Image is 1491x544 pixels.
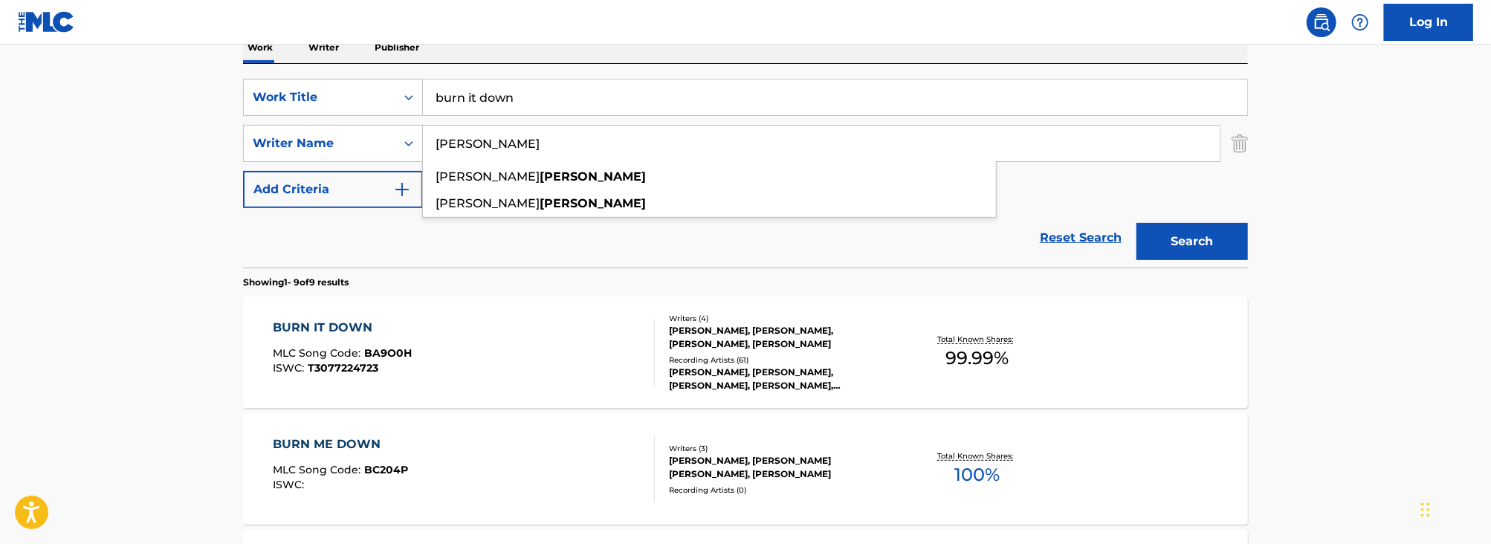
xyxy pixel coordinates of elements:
[669,443,893,454] div: Writers ( 3 )
[365,346,413,360] span: BA9O0H
[540,169,646,184] strong: [PERSON_NAME]
[1307,7,1336,37] a: Public Search
[274,463,365,476] span: MLC Song Code :
[669,313,893,324] div: Writers ( 4 )
[243,32,277,63] p: Work
[540,196,646,210] strong: [PERSON_NAME]
[243,276,349,289] p: Showing 1 - 9 of 9 results
[436,196,540,210] span: [PERSON_NAME]
[1232,125,1248,162] img: Delete Criterion
[365,463,409,476] span: BC204P
[393,181,411,198] img: 9d2ae6d4665cec9f34b9.svg
[669,485,893,496] div: Recording Artists ( 0 )
[274,478,308,491] span: ISWC :
[945,345,1009,372] span: 99.99 %
[436,169,540,184] span: [PERSON_NAME]
[370,32,424,63] p: Publisher
[1351,13,1369,31] img: help
[1384,4,1473,41] a: Log In
[243,297,1248,408] a: BURN IT DOWNMLC Song Code:BA9O0HISWC:T3077224723Writers (4)[PERSON_NAME], [PERSON_NAME], [PERSON_...
[308,361,379,375] span: T3077224723
[253,135,387,152] div: Writer Name
[1032,221,1129,254] a: Reset Search
[1313,13,1330,31] img: search
[243,413,1248,525] a: BURN ME DOWNMLC Song Code:BC204PISWC:Writers (3)[PERSON_NAME], [PERSON_NAME] [PERSON_NAME], [PERS...
[243,79,1248,268] form: Search Form
[1136,223,1248,260] button: Search
[937,450,1017,462] p: Total Known Shares:
[243,171,423,208] button: Add Criteria
[1417,473,1491,544] iframe: Chat Widget
[669,454,893,481] div: [PERSON_NAME], [PERSON_NAME] [PERSON_NAME], [PERSON_NAME]
[274,435,409,453] div: BURN ME DOWN
[954,462,1000,488] span: 100 %
[274,361,308,375] span: ISWC :
[669,324,893,351] div: [PERSON_NAME], [PERSON_NAME], [PERSON_NAME], [PERSON_NAME]
[253,88,387,106] div: Work Title
[669,366,893,392] div: [PERSON_NAME], [PERSON_NAME], [PERSON_NAME], [PERSON_NAME], [PERSON_NAME]
[1421,488,1430,532] div: Drag
[274,319,413,337] div: BURN IT DOWN
[274,346,365,360] span: MLC Song Code :
[669,354,893,366] div: Recording Artists ( 61 )
[18,11,75,33] img: MLC Logo
[304,32,343,63] p: Writer
[1345,7,1375,37] div: Help
[937,334,1017,345] p: Total Known Shares:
